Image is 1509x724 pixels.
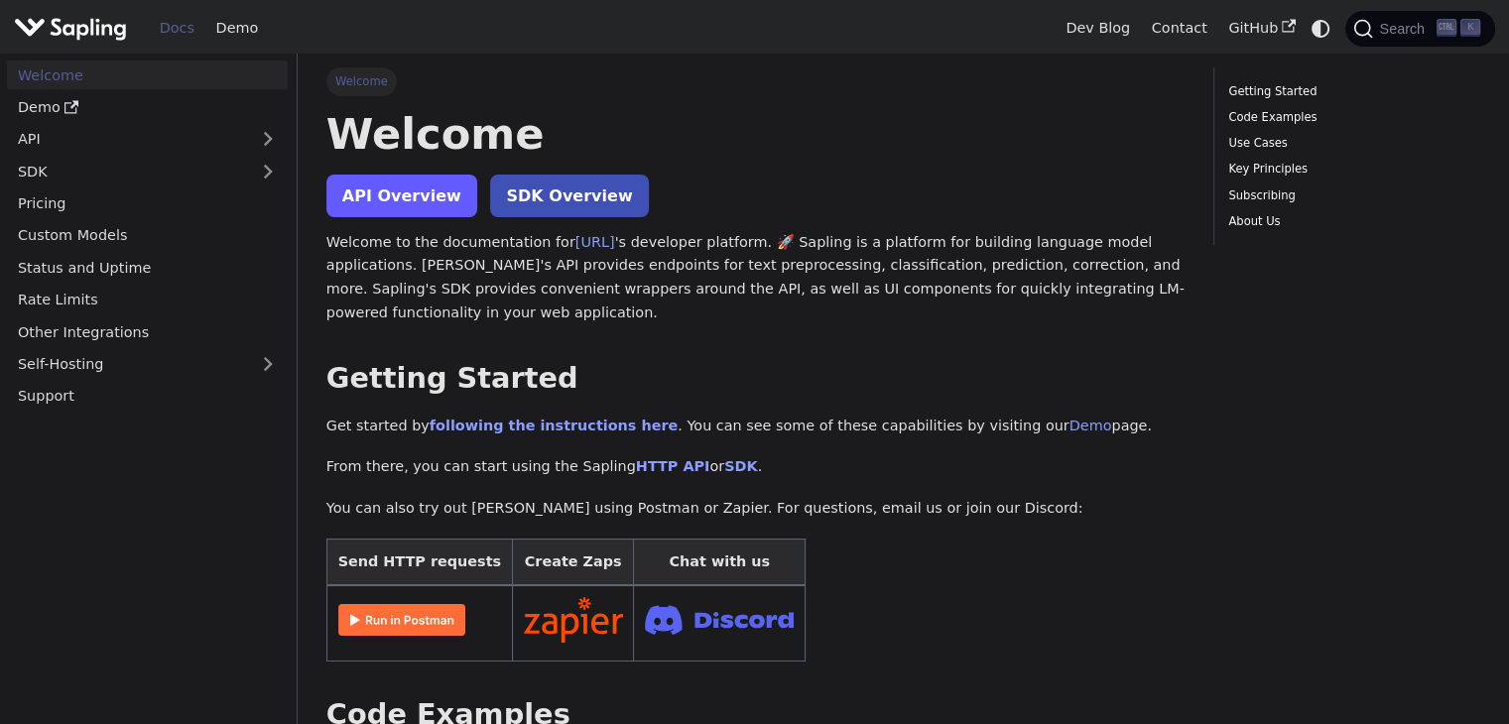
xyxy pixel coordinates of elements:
img: Join Discord [645,599,794,640]
a: Welcome [7,60,288,89]
th: Chat with us [634,539,806,585]
a: Dev Blog [1055,13,1140,44]
a: Rate Limits [7,286,288,314]
a: Getting Started [1228,82,1473,101]
nav: Breadcrumbs [326,67,1185,95]
span: Search [1373,21,1437,37]
button: Expand sidebar category 'SDK' [248,157,288,185]
h2: Getting Started [326,361,1185,397]
p: You can also try out [PERSON_NAME] using Postman or Zapier. For questions, email us or join our D... [326,497,1185,521]
a: Pricing [7,189,288,218]
th: Create Zaps [512,539,634,585]
a: Demo [205,13,269,44]
p: Get started by . You can see some of these capabilities by visiting our page. [326,415,1185,438]
button: Switch between dark and light mode (currently system mode) [1307,14,1335,43]
kbd: K [1460,19,1480,37]
a: API [7,125,248,154]
a: Code Examples [1228,108,1473,127]
th: Send HTTP requests [326,539,512,585]
a: Docs [149,13,205,44]
button: Expand sidebar category 'API' [248,125,288,154]
a: Support [7,382,288,411]
a: Other Integrations [7,317,288,346]
img: Connect in Zapier [524,597,623,643]
a: SDK Overview [490,175,648,217]
p: From there, you can start using the Sapling or . [326,455,1185,479]
a: About Us [1228,212,1473,231]
a: Contact [1141,13,1218,44]
a: GitHub [1217,13,1306,44]
a: SDK [724,458,757,474]
a: [URL] [575,234,615,250]
a: API Overview [326,175,477,217]
a: Demo [7,93,288,122]
a: Sapling.ai [14,14,134,43]
a: Custom Models [7,221,288,250]
h1: Welcome [326,107,1185,161]
a: following the instructions here [430,418,678,433]
button: Search (Ctrl+K) [1345,11,1494,47]
a: Subscribing [1228,186,1473,205]
a: HTTP API [636,458,710,474]
p: Welcome to the documentation for 's developer platform. 🚀 Sapling is a platform for building lang... [326,231,1185,325]
a: Demo [1069,418,1112,433]
img: Sapling.ai [14,14,127,43]
span: Welcome [326,67,397,95]
a: SDK [7,157,248,185]
img: Run in Postman [338,604,465,636]
a: Use Cases [1228,134,1473,153]
a: Status and Uptime [7,253,288,282]
a: Key Principles [1228,160,1473,179]
a: Self-Hosting [7,350,288,379]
